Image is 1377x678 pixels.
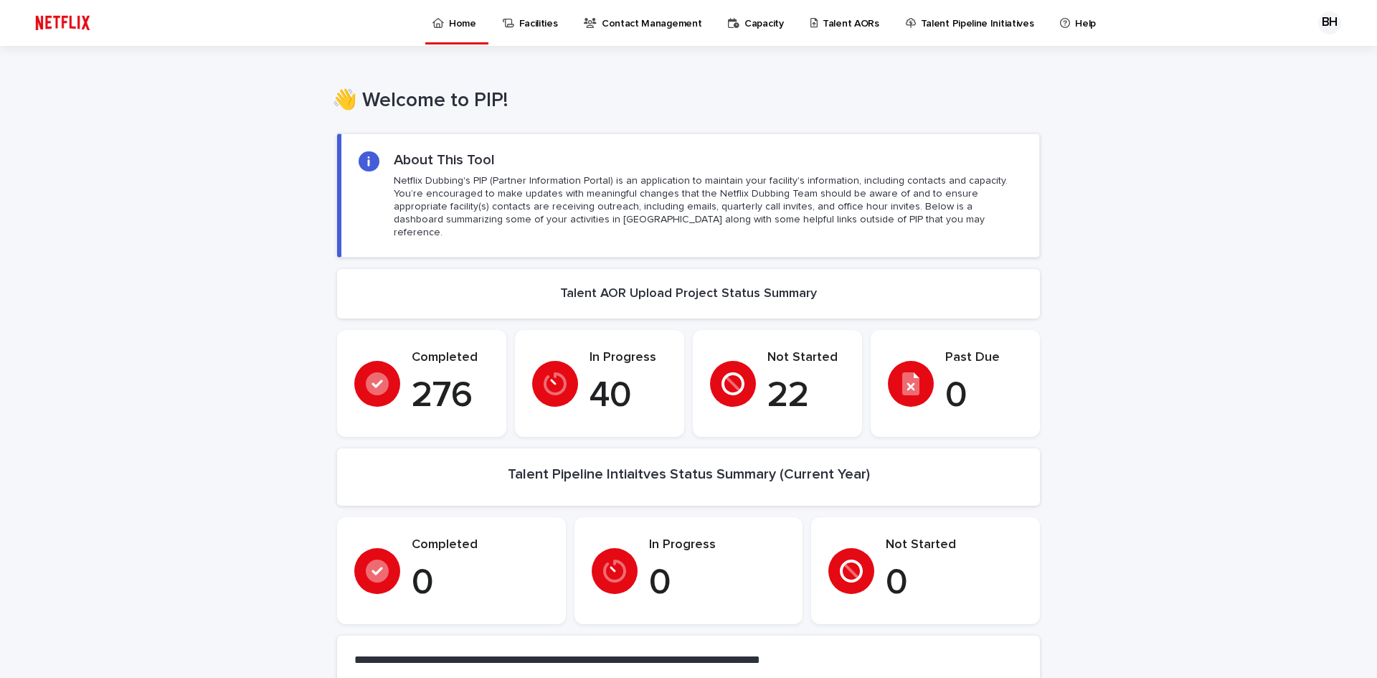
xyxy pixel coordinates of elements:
[886,537,1023,553] p: Not Started
[560,286,817,302] h2: Talent AOR Upload Project Status Summary
[767,375,845,418] p: 22
[886,562,1023,605] p: 0
[29,9,97,37] img: ifQbXi3ZQGMSEF7WDB7W
[412,350,489,366] p: Completed
[508,466,870,483] h2: Talent Pipeline Intiaitves Status Summary (Current Year)
[394,174,1022,240] p: Netflix Dubbing's PIP (Partner Information Portal) is an application to maintain your facility's ...
[412,562,549,605] p: 0
[649,562,786,605] p: 0
[1318,11,1341,34] div: BH
[412,537,549,553] p: Completed
[767,350,845,366] p: Not Started
[945,350,1023,366] p: Past Due
[412,375,489,418] p: 276
[394,151,495,169] h2: About This Tool
[332,89,1035,113] h1: 👋 Welcome to PIP!
[590,350,667,366] p: In Progress
[649,537,786,553] p: In Progress
[590,375,667,418] p: 40
[945,375,1023,418] p: 0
